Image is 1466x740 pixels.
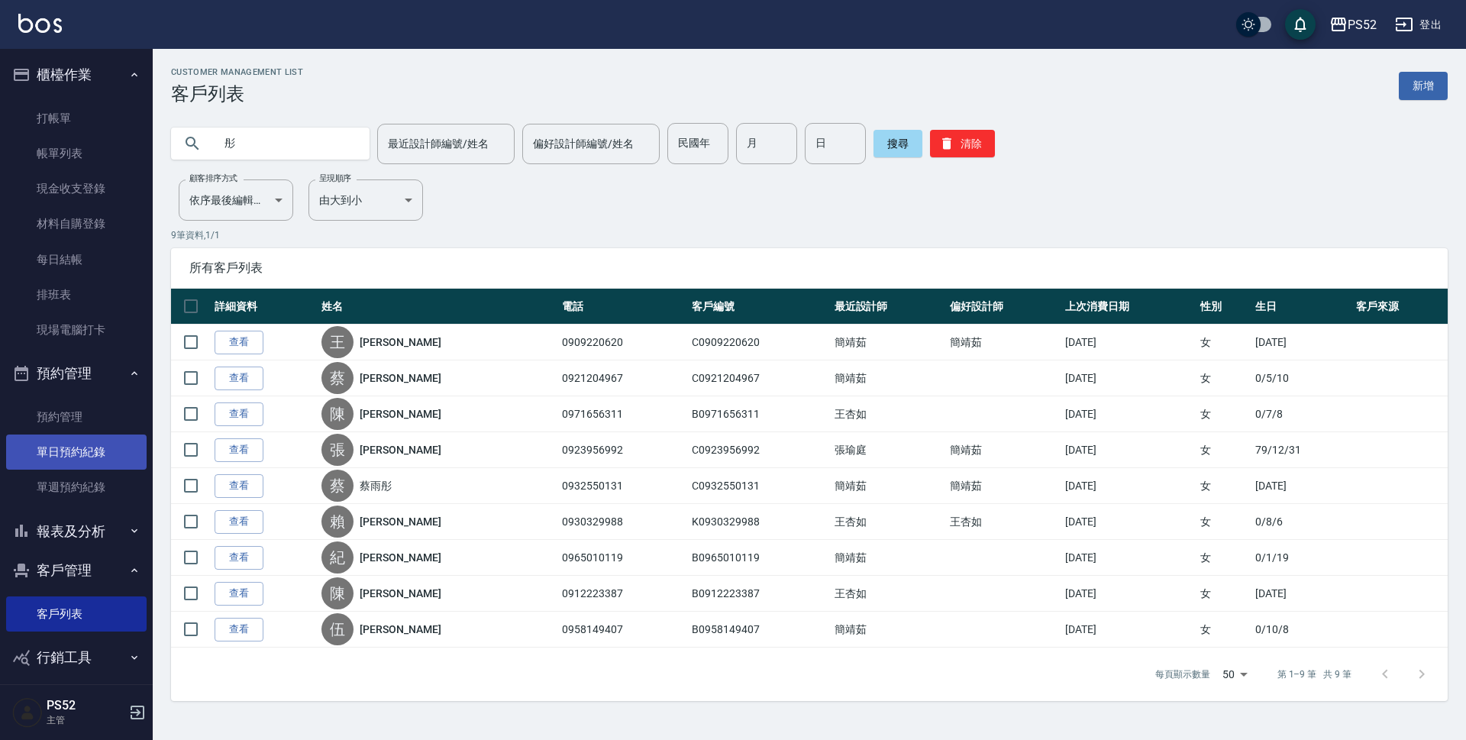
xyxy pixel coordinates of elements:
td: [DATE] [1251,576,1352,612]
a: [PERSON_NAME] [360,406,441,422]
td: 女 [1196,540,1251,576]
h5: PS52 [47,698,124,713]
p: 主管 [47,713,124,727]
a: 材料自購登錄 [6,206,147,241]
div: 王 [321,326,354,358]
td: 簡靖茹 [946,468,1061,504]
td: 女 [1196,612,1251,648]
a: 查看 [215,618,263,641]
a: 新增 [1399,72,1448,100]
a: [PERSON_NAME] [360,622,441,637]
a: [PERSON_NAME] [360,514,441,529]
h3: 客戶列表 [171,83,303,105]
td: 0923956992 [558,432,688,468]
td: 王杏如 [946,504,1061,540]
td: [DATE] [1061,468,1197,504]
td: 簡靖茹 [831,540,946,576]
td: 0909220620 [558,325,688,360]
td: 女 [1196,432,1251,468]
td: 王杏如 [831,504,946,540]
span: 所有客戶列表 [189,260,1429,276]
a: 客戶列表 [6,596,147,632]
a: 單週預約紀錄 [6,470,147,505]
td: B0965010119 [688,540,831,576]
a: 預約管理 [6,399,147,435]
button: 登出 [1389,11,1448,39]
td: 0958149407 [558,612,688,648]
a: [PERSON_NAME] [360,334,441,350]
td: B0958149407 [688,612,831,648]
a: [PERSON_NAME] [360,550,441,565]
th: 最近設計師 [831,289,946,325]
a: 蔡雨彤 [360,478,392,493]
a: 現金收支登錄 [6,171,147,206]
td: 簡靖茹 [831,325,946,360]
a: [PERSON_NAME] [360,442,441,457]
div: 賴 [321,506,354,538]
label: 顧客排序方式 [189,173,237,184]
a: 查看 [215,331,263,354]
button: 報表及分析 [6,512,147,551]
td: 0/7/8 [1251,396,1352,432]
a: 查看 [215,474,263,498]
button: 清除 [930,130,995,157]
p: 9 筆資料, 1 / 1 [171,228,1448,242]
th: 偏好設計師 [946,289,1061,325]
div: 蔡 [321,470,354,502]
td: 張瑜庭 [831,432,946,468]
td: C0909220620 [688,325,831,360]
a: 查看 [215,367,263,390]
td: 0932550131 [558,468,688,504]
a: [PERSON_NAME] [360,370,441,386]
td: [DATE] [1061,396,1197,432]
div: 陳 [321,398,354,430]
input: 搜尋關鍵字 [214,123,357,164]
th: 客戶來源 [1352,289,1448,325]
td: 簡靖茹 [946,325,1061,360]
td: K0930329988 [688,504,831,540]
a: 現場電腦打卡 [6,312,147,347]
button: 客戶管理 [6,551,147,590]
td: C0932550131 [688,468,831,504]
button: 預約管理 [6,354,147,393]
a: 查看 [215,546,263,570]
a: 查看 [215,510,263,534]
td: 0971656311 [558,396,688,432]
img: Logo [18,14,62,33]
td: [DATE] [1251,468,1352,504]
button: 櫃檯作業 [6,55,147,95]
td: 79/12/31 [1251,432,1352,468]
td: 0912223387 [558,576,688,612]
td: [DATE] [1061,612,1197,648]
a: [PERSON_NAME] [360,586,441,601]
th: 電話 [558,289,688,325]
td: [DATE] [1061,432,1197,468]
th: 生日 [1251,289,1352,325]
td: [DATE] [1061,360,1197,396]
img: Person [12,697,43,728]
th: 客戶編號 [688,289,831,325]
td: C0921204967 [688,360,831,396]
td: 女 [1196,396,1251,432]
td: 簡靖茹 [946,432,1061,468]
a: 查看 [215,582,263,606]
th: 詳細資料 [211,289,318,325]
td: B0912223387 [688,576,831,612]
td: 女 [1196,360,1251,396]
td: [DATE] [1061,504,1197,540]
td: 0/8/6 [1251,504,1352,540]
a: 單日預約紀錄 [6,435,147,470]
div: PS52 [1348,15,1377,34]
a: 帳單列表 [6,136,147,171]
td: [DATE] [1061,540,1197,576]
td: 女 [1196,325,1251,360]
h2: Customer Management List [171,67,303,77]
label: 呈現順序 [319,173,351,184]
a: 排班表 [6,277,147,312]
button: save [1285,9,1316,40]
td: 女 [1196,504,1251,540]
a: 每日結帳 [6,242,147,277]
div: 張 [321,434,354,466]
div: 紀 [321,541,354,574]
button: 行銷工具 [6,638,147,677]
